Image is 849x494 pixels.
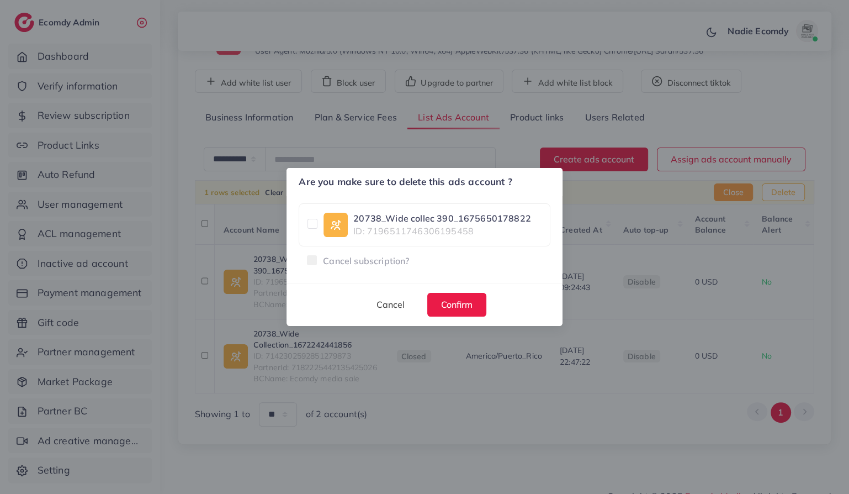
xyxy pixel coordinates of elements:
img: ic-ad-info.7fc67b75.svg [323,213,348,237]
a: 20738_Wide collec 390_1675650178822 [353,212,531,225]
span: Cancel subscription? [323,255,409,267]
span: ID: 7196511746306195458 [353,225,531,238]
h5: Are you make sure to delete this ads account ? [299,175,512,189]
button: Confirm [427,293,486,317]
button: Cancel [363,293,418,317]
span: Confirm [441,299,473,310]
